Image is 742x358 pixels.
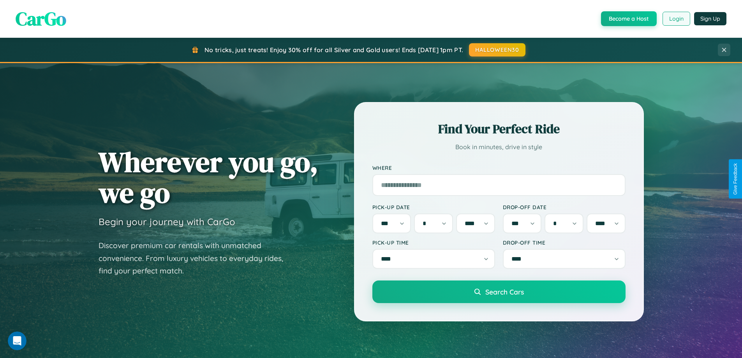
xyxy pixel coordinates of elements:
[503,204,626,210] label: Drop-off Date
[204,46,463,54] span: No tricks, just treats! Enjoy 30% off for all Silver and Gold users! Ends [DATE] 1pm PT.
[372,120,626,138] h2: Find Your Perfect Ride
[485,287,524,296] span: Search Cars
[99,216,235,227] h3: Begin your journey with CarGo
[372,141,626,153] p: Book in minutes, drive in style
[469,43,525,56] button: HALLOWEEN30
[601,11,657,26] button: Become a Host
[16,6,66,32] span: CarGo
[372,204,495,210] label: Pick-up Date
[503,239,626,246] label: Drop-off Time
[99,239,293,277] p: Discover premium car rentals with unmatched convenience. From luxury vehicles to everyday rides, ...
[99,146,318,208] h1: Wherever you go, we go
[733,163,738,195] div: Give Feedback
[372,280,626,303] button: Search Cars
[372,239,495,246] label: Pick-up Time
[8,332,26,350] iframe: Intercom live chat
[694,12,726,25] button: Sign Up
[372,164,626,171] label: Where
[663,12,690,26] button: Login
